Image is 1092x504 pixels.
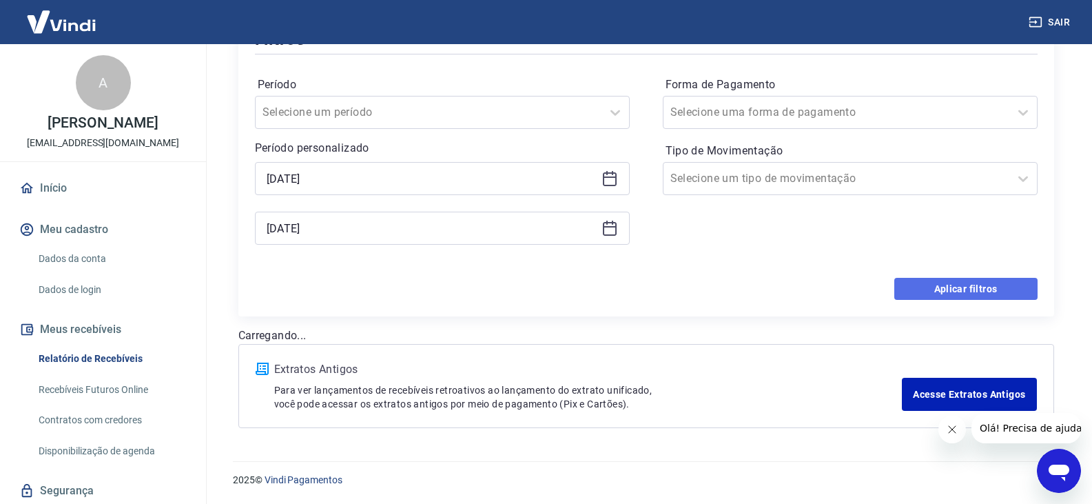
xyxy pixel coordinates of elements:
label: Forma de Pagamento [666,77,1035,93]
button: Aplicar filtros [894,278,1038,300]
iframe: Fechar mensagem [938,416,966,443]
img: Vindi [17,1,106,43]
a: Contratos com credores [33,406,189,434]
input: Data final [267,218,596,239]
button: Meus recebíveis [17,314,189,345]
button: Meu cadastro [17,214,189,245]
p: Extratos Antigos [274,361,903,378]
p: Para ver lançamentos de recebíveis retroativos ao lançamento do extrato unificado, você pode aces... [274,383,903,411]
a: Vindi Pagamentos [265,474,342,485]
iframe: Botão para abrir a janela de mensagens [1037,449,1081,493]
iframe: Mensagem da empresa [971,413,1081,443]
label: Tipo de Movimentação [666,143,1035,159]
p: Carregando... [238,327,1054,344]
p: 2025 © [233,473,1059,487]
a: Relatório de Recebíveis [33,345,189,373]
a: Acesse Extratos Antigos [902,378,1036,411]
span: Olá! Precisa de ajuda? [8,10,116,21]
p: Período personalizado [255,140,630,157]
div: A [76,55,131,110]
img: ícone [256,363,269,375]
a: Dados de login [33,276,189,304]
p: [EMAIL_ADDRESS][DOMAIN_NAME] [27,136,179,150]
input: Data inicial [267,168,596,189]
a: Dados da conta [33,245,189,273]
p: [PERSON_NAME] [48,116,158,130]
a: Disponibilização de agenda [33,437,189,465]
a: Início [17,173,189,203]
label: Período [258,77,627,93]
a: Recebíveis Futuros Online [33,376,189,404]
button: Sair [1026,10,1075,35]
